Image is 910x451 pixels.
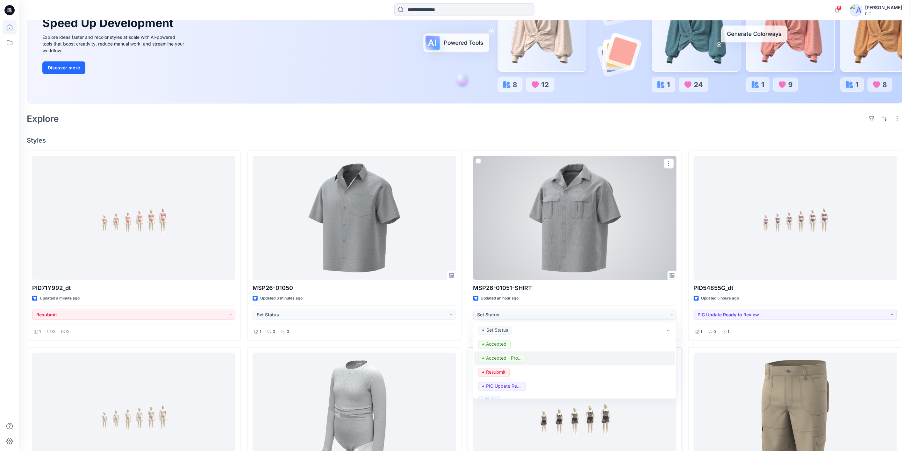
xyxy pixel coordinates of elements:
span: 5 [837,5,842,11]
p: 0 [287,328,289,335]
div: PIC [865,11,902,16]
p: 1 [39,328,41,335]
h2: Explore [27,114,59,124]
a: MSP26-01050 [253,156,456,280]
p: 1 [728,328,729,335]
img: avatar [850,4,863,17]
p: 0 [52,328,55,335]
p: 1 [701,328,702,335]
button: Discover more [42,61,85,74]
p: MSP26-01050 [253,284,456,292]
a: PID54855G_dt [694,156,897,280]
p: PID71Y992_dt [32,284,235,292]
p: Updated 3 minutes ago [260,295,303,302]
p: Hold [486,396,496,404]
p: Resubmit [486,368,506,376]
a: Discover more [42,61,186,74]
p: 0 [66,328,69,335]
p: 0 [714,328,716,335]
a: PID71Y992_dt [32,156,235,280]
p: 0 [273,328,275,335]
h4: Styles [27,137,902,144]
div: [PERSON_NAME] [865,4,902,11]
p: MSP26-01051-SHIRT [473,284,677,292]
p: PIC Update Ready to Review [486,382,522,390]
p: Updated a minute ago [40,295,80,302]
p: 1 [260,328,261,335]
p: Set Status [486,326,508,334]
p: Accepted [486,340,507,348]
p: Accepted - Proceed to Retailer SZ [486,354,522,362]
a: MSP26-01051-SHIRT [473,156,677,280]
p: PID54855G_dt [694,284,897,292]
div: Explore ideas faster and recolor styles at scale with AI-powered tools that boost creativity, red... [42,34,186,54]
p: Updated 5 hours ago [701,295,739,302]
p: Updated an hour ago [481,295,519,302]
